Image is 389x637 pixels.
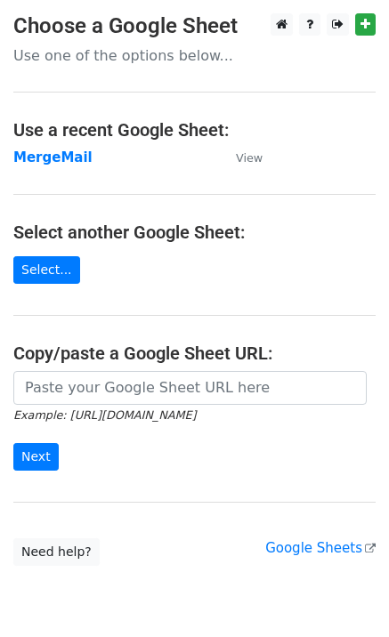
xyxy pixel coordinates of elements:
p: Use one of the options below... [13,46,376,65]
h3: Choose a Google Sheet [13,13,376,39]
input: Paste your Google Sheet URL here [13,371,367,405]
input: Next [13,443,59,471]
a: Select... [13,256,80,284]
a: MergeMail [13,149,93,165]
a: Need help? [13,538,100,566]
a: Google Sheets [265,540,376,556]
h4: Select another Google Sheet: [13,222,376,243]
h4: Use a recent Google Sheet: [13,119,376,141]
h4: Copy/paste a Google Sheet URL: [13,343,376,364]
small: Example: [URL][DOMAIN_NAME] [13,408,196,422]
a: View [218,149,263,165]
small: View [236,151,263,165]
